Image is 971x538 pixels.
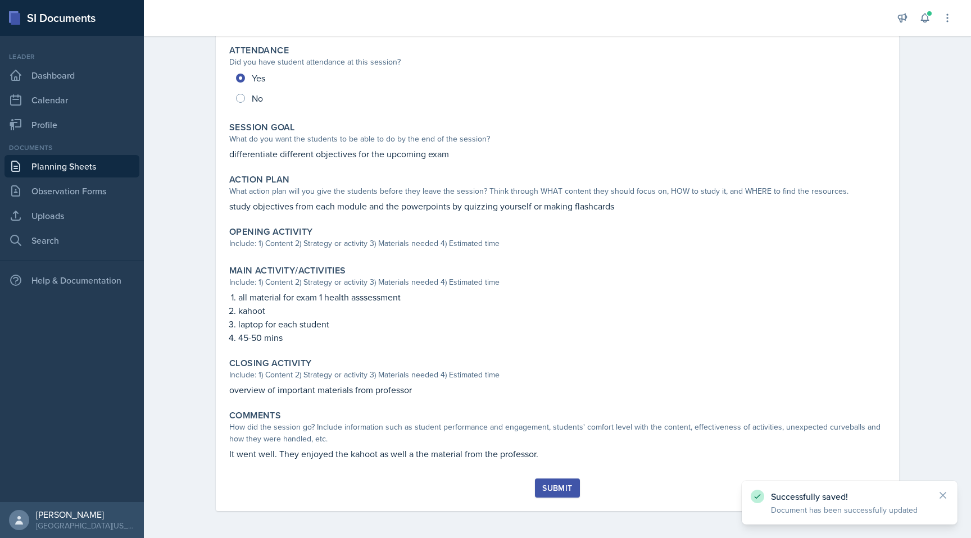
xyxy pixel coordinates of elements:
[229,122,295,133] label: Session Goal
[36,509,135,520] div: [PERSON_NAME]
[4,269,139,291] div: Help & Documentation
[4,229,139,252] a: Search
[238,331,886,344] p: 45-50 mins
[229,147,886,161] p: differentiate different objectives for the upcoming exam
[229,410,281,421] label: Comments
[4,155,139,177] a: Planning Sheets
[229,358,311,369] label: Closing Activity
[229,447,886,461] p: It went well. They enjoyed the kahoot as well a the material from the professor.
[229,45,289,56] label: Attendance
[771,491,928,502] p: Successfully saved!
[229,369,886,381] div: Include: 1) Content 2) Strategy or activity 3) Materials needed 4) Estimated time
[535,478,579,498] button: Submit
[4,89,139,111] a: Calendar
[229,421,886,445] div: How did the session go? Include information such as student performance and engagement, students'...
[771,504,928,516] p: Document has been successfully updated
[229,185,886,197] div: What action plan will you give the students before they leave the session? Think through WHAT con...
[542,484,572,493] div: Submit
[229,199,886,213] p: study objectives from each module and the powerpoints by quizzing yourself or making flashcards
[229,265,346,276] label: Main Activity/Activities
[229,383,886,396] p: overview of important materials from professor
[36,520,135,531] div: [GEOGRAPHIC_DATA][US_STATE] in [GEOGRAPHIC_DATA]
[238,290,886,304] p: all material for exam 1 health asssessment
[229,226,312,238] label: Opening Activity
[238,317,886,331] p: laptop for each student
[238,304,886,317] p: kahoot
[229,276,886,288] div: Include: 1) Content 2) Strategy or activity 3) Materials needed 4) Estimated time
[229,174,289,185] label: Action Plan
[229,238,886,249] div: Include: 1) Content 2) Strategy or activity 3) Materials needed 4) Estimated time
[229,133,886,145] div: What do you want the students to be able to do by the end of the session?
[4,180,139,202] a: Observation Forms
[4,204,139,227] a: Uploads
[229,56,886,68] div: Did you have student attendance at this session?
[4,143,139,153] div: Documents
[4,113,139,136] a: Profile
[4,64,139,86] a: Dashboard
[4,52,139,62] div: Leader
